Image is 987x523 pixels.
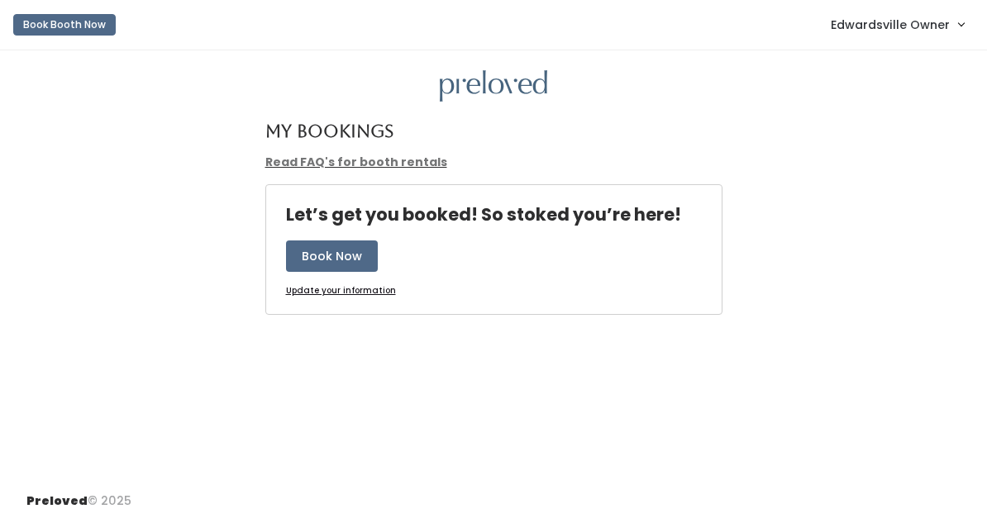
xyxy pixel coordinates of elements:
[286,285,396,297] a: Update your information
[265,154,447,170] a: Read FAQ's for booth rentals
[814,7,980,42] a: Edwardsville Owner
[286,205,681,224] h4: Let’s get you booked! So stoked you’re here!
[26,479,131,510] div: © 2025
[831,16,950,34] span: Edwardsville Owner
[440,70,547,102] img: preloved logo
[286,284,396,297] u: Update your information
[13,14,116,36] button: Book Booth Now
[13,7,116,43] a: Book Booth Now
[265,121,393,140] h4: My Bookings
[26,492,88,509] span: Preloved
[286,240,378,272] button: Book Now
